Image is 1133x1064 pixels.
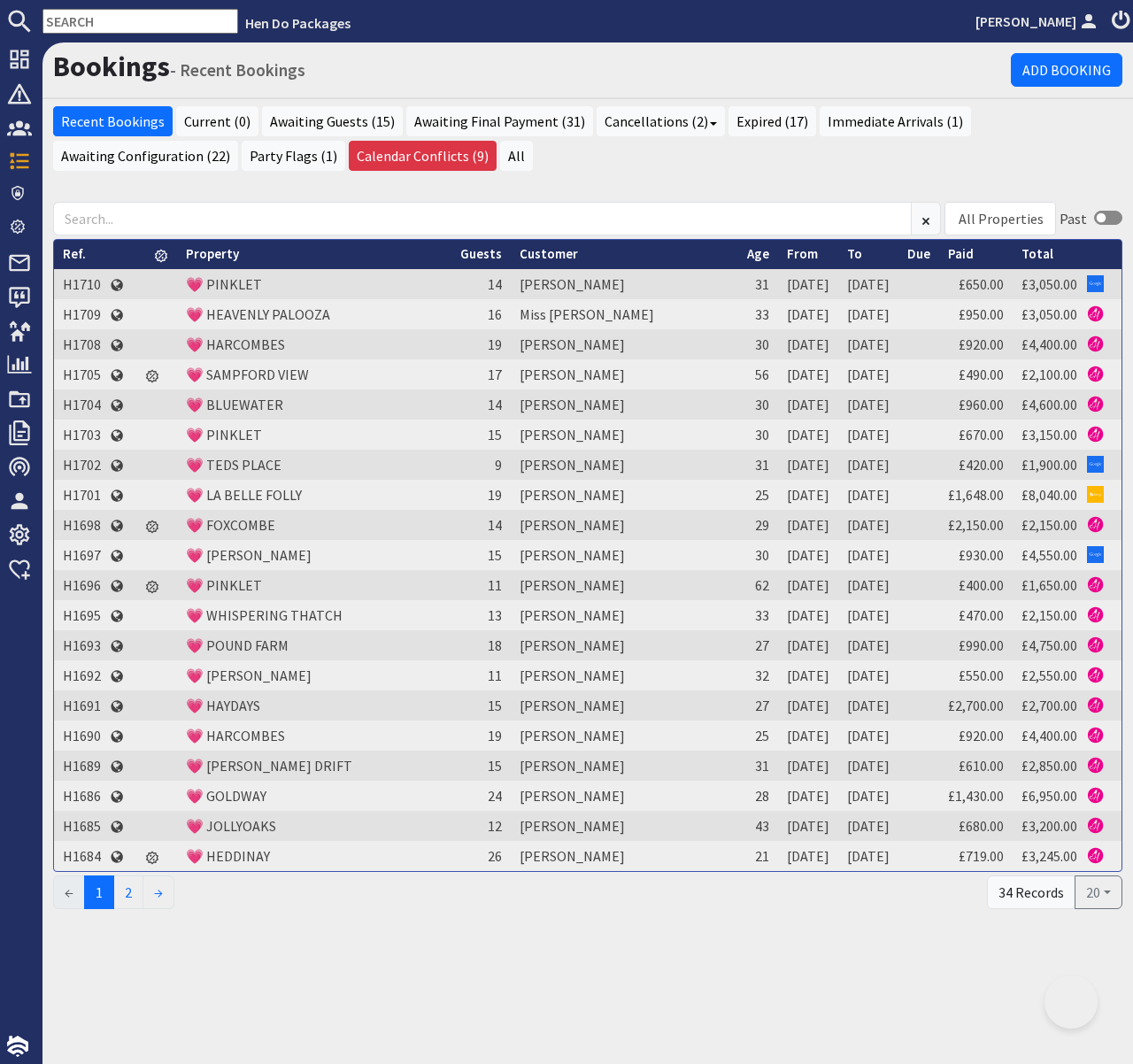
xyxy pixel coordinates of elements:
span: 15 [488,546,502,564]
td: [PERSON_NAME] [511,811,738,841]
td: [PERSON_NAME] [511,389,738,420]
td: 27 [738,630,778,660]
td: 62 [738,570,778,600]
td: H1705 [54,359,110,389]
a: £420.00 [959,456,1004,474]
div: All Properties [959,208,1044,229]
span: 14 [488,396,502,413]
a: All [500,141,533,171]
td: 32 [738,660,778,690]
a: £719.00 [959,847,1004,865]
td: H1708 [54,329,110,359]
a: Add Booking [1011,53,1122,87]
span: 14 [488,516,502,534]
div: 34 Records [987,875,1075,909]
a: £2,550.00 [1021,667,1077,684]
a: 💗 [PERSON_NAME] [186,546,312,564]
a: 💗 PINKLET [186,576,262,594]
td: [DATE] [778,660,838,690]
span: 14 [488,275,502,293]
a: Cancellations (2) [597,106,725,136]
td: 33 [738,299,778,329]
td: H1691 [54,690,110,721]
td: H1710 [54,269,110,299]
img: Referer: Hen Do Packages [1087,366,1104,382]
img: Referer: Hen Do Packages [1087,667,1104,683]
td: [DATE] [838,420,898,450]
img: Referer: Hen Do Packages [1087,727,1104,744]
a: £4,600.00 [1021,396,1077,413]
a: £490.00 [959,366,1004,383]
div: Combobox [944,202,1056,235]
td: [PERSON_NAME] [511,600,738,630]
a: £2,150.00 [948,516,1004,534]
a: Hen Do Packages [245,14,351,32]
a: 💗 LA BELLE FOLLY [186,486,302,504]
td: 28 [738,781,778,811]
td: [PERSON_NAME] [511,630,738,660]
span: 16 [488,305,502,323]
img: Referer: Google [1087,546,1104,563]
td: [PERSON_NAME] [511,450,738,480]
a: £1,430.00 [948,787,1004,805]
a: £960.00 [959,396,1004,413]
a: £4,400.00 [1021,335,1077,353]
a: Party Flags (1) [242,141,345,171]
a: £990.00 [959,636,1004,654]
a: Calendar Conflicts (9) [349,141,497,171]
td: [PERSON_NAME] [511,751,738,781]
td: [DATE] [838,690,898,721]
a: Awaiting Configuration (22) [53,141,238,171]
td: H1684 [54,841,110,871]
span: 11 [488,667,502,684]
a: £2,150.00 [1021,606,1077,624]
img: Referer: Hen Do Packages [1087,697,1104,713]
small: - Recent Bookings [170,59,305,81]
td: [DATE] [838,480,898,510]
a: £670.00 [959,426,1004,443]
img: Referer: Hen Do Packages [1087,636,1104,653]
a: £930.00 [959,546,1004,564]
td: [DATE] [778,359,838,389]
a: Property [186,245,239,262]
a: £2,700.00 [1021,697,1077,714]
td: [DATE] [838,630,898,660]
td: [DATE] [838,721,898,751]
span: 19 [488,486,502,504]
td: [PERSON_NAME] [511,570,738,600]
a: £610.00 [959,757,1004,775]
a: £1,648.00 [948,486,1004,504]
td: H1685 [54,811,110,841]
a: 💗 HEAVENLY PALOOZA [186,305,330,323]
td: [DATE] [838,540,898,570]
img: Referer: Hen Do Packages [1087,576,1104,593]
span: 24 [488,787,502,805]
td: H1703 [54,420,110,450]
img: Referer: Google [1087,456,1104,473]
td: [DATE] [778,630,838,660]
td: H1686 [54,781,110,811]
td: 29 [738,510,778,540]
a: Age [747,245,769,262]
td: 30 [738,420,778,450]
a: Immediate Arrivals (1) [820,106,971,136]
a: 💗 TEDS PLACE [186,456,281,474]
span: 19 [488,335,502,353]
td: [DATE] [838,510,898,540]
a: 💗 POUND FARM [186,636,289,654]
a: Customer [520,245,578,262]
a: £550.00 [959,667,1004,684]
td: [DATE] [778,690,838,721]
img: Referer: Hen Do Packages [1087,516,1104,533]
td: [PERSON_NAME] [511,420,738,450]
a: 💗 [PERSON_NAME] [186,667,312,684]
td: 31 [738,269,778,299]
td: [PERSON_NAME] [511,721,738,751]
td: H1689 [54,751,110,781]
a: Paid [948,245,974,262]
a: £3,200.00 [1021,817,1077,835]
td: [DATE] [778,600,838,630]
a: 💗 [PERSON_NAME] DRIFT [186,757,352,775]
td: [DATE] [778,480,838,510]
td: H1690 [54,721,110,751]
